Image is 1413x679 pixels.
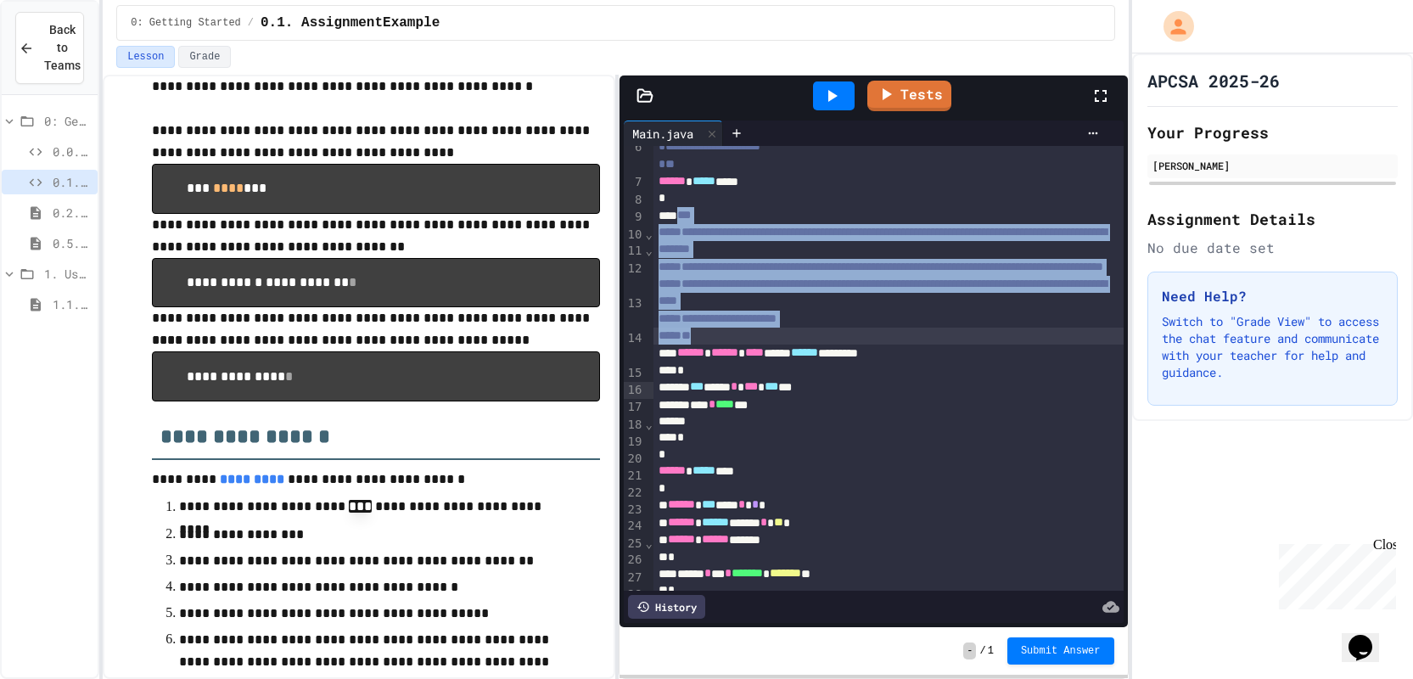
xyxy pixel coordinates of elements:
div: 9 [624,209,645,226]
button: Lesson [116,46,175,68]
div: 18 [624,417,645,434]
span: Fold line [644,418,653,431]
div: My Account [1146,7,1198,46]
div: 7 [624,174,645,191]
button: Back to Teams [15,12,84,84]
div: Main.java [624,121,723,146]
div: 8 [624,192,645,209]
span: Fold line [644,227,653,241]
div: 15 [624,365,645,382]
span: - [963,643,976,659]
span: / [979,644,985,658]
span: 1.1. Introduction to Algorithms, Programming, and Compilers [53,295,91,313]
div: 13 [624,295,645,330]
div: 11 [624,243,645,260]
div: 23 [624,502,645,519]
p: Switch to "Grade View" to access the chat feature and communicate with your teacher for help and ... [1162,313,1384,381]
div: No due date set [1147,238,1399,258]
span: 0: Getting Started [131,16,241,30]
span: / [248,16,254,30]
span: 0: Getting Started [44,112,91,130]
span: Fold line [644,536,653,550]
span: Back to Teams [44,21,81,75]
div: 24 [624,518,645,535]
div: 22 [624,485,645,502]
div: 6 [624,139,645,174]
div: 10 [624,227,645,244]
button: Submit Answer [1007,637,1114,665]
div: 17 [624,399,645,416]
span: 0.5. Growth Mindset [53,234,91,252]
span: 1. Using Objects and Methods [44,265,91,283]
div: 12 [624,261,645,295]
span: 0.2. About the AP CSA Exam [53,204,91,222]
span: 1 [988,644,994,658]
div: 14 [624,330,645,365]
span: 0.1. AssignmentExample [53,173,91,191]
h2: Assignment Details [1147,207,1399,231]
a: Tests [867,81,951,111]
div: 27 [624,570,645,586]
span: Submit Answer [1021,644,1101,658]
h1: APCSA 2025-26 [1147,69,1280,93]
div: 25 [624,536,645,553]
div: History [628,595,705,619]
div: [PERSON_NAME] [1152,158,1393,173]
div: 26 [624,552,645,569]
div: Chat with us now!Close [7,7,117,108]
iframe: chat widget [1342,611,1396,662]
button: Grade [178,46,231,68]
iframe: chat widget [1272,537,1396,609]
span: 0.0. Pattern [53,143,91,160]
span: Fold line [644,244,653,257]
div: 28 [624,586,645,603]
h3: Need Help? [1162,286,1384,306]
h2: Your Progress [1147,121,1399,144]
div: 16 [624,382,645,399]
div: 20 [624,451,645,468]
div: 21 [624,468,645,485]
div: 19 [624,434,645,451]
span: 0.1. AssignmentExample [261,13,440,33]
div: Main.java [624,125,702,143]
